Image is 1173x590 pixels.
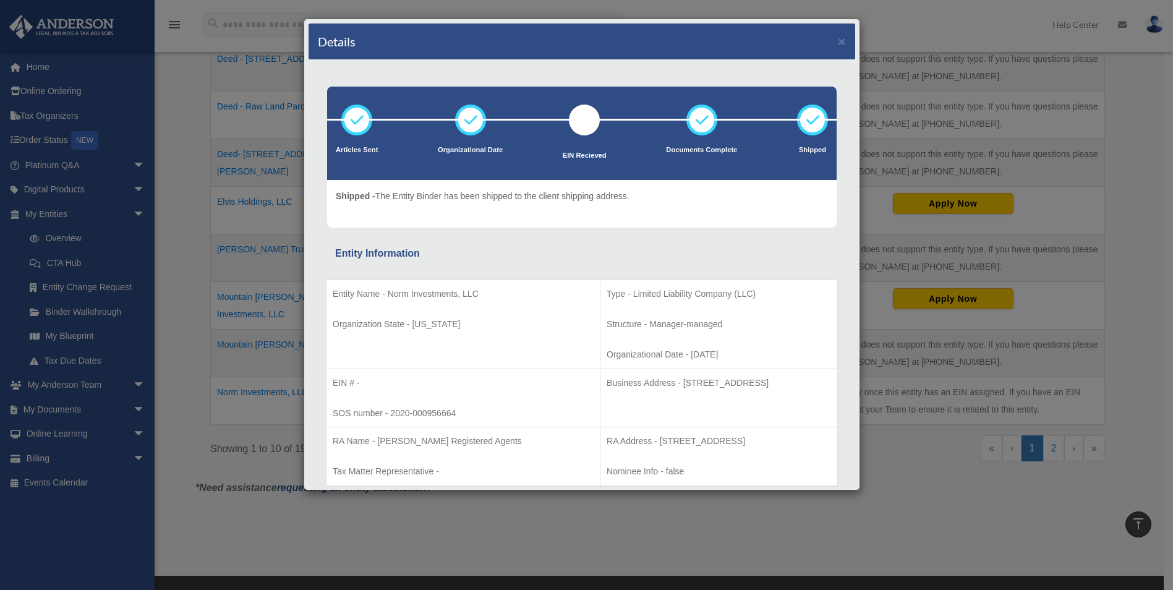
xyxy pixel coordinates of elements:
span: Shipped - [336,191,375,201]
p: RA Address - [STREET_ADDRESS] [607,434,831,449]
h4: Details [318,33,356,50]
p: Organizational Date - [DATE] [607,347,831,362]
p: Articles Sent [336,144,378,156]
p: Business Address - [STREET_ADDRESS] [607,375,831,391]
button: × [838,35,846,48]
p: SOS number - 2020-000956664 [333,406,594,421]
p: Structure - Manager-managed [607,317,831,332]
p: EIN # - [333,375,594,391]
p: Type - Limited Liability Company (LLC) [607,286,831,302]
p: Entity Name - Norm Investments, LLC [333,286,594,302]
p: Shipped [797,144,828,156]
p: Tax Matter Representative - [333,464,594,479]
p: Organization State - [US_STATE] [333,317,594,332]
p: The Entity Binder has been shipped to the client shipping address. [336,189,629,204]
p: EIN Recieved [563,150,607,162]
p: Nominee Info - false [607,464,831,479]
div: Entity Information [335,245,829,262]
p: Documents Complete [666,144,737,156]
p: RA Name - [PERSON_NAME] Registered Agents [333,434,594,449]
p: Organizational Date [438,144,503,156]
